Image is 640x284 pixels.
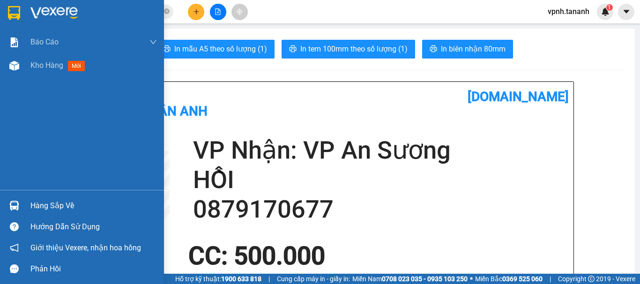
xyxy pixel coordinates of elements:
div: Hướng dẫn sử dụng [30,220,157,234]
div: CC : 500.000 [183,242,331,270]
span: printer [289,45,297,54]
img: warehouse-icon [9,201,19,211]
button: printerIn mẫu A5 theo số lượng (1) [156,40,275,58]
img: logo-vxr [8,6,20,20]
img: warehouse-icon [9,61,19,71]
h2: VP Nhận: VP An Sương [193,136,569,165]
div: Hàng sắp về [30,199,157,213]
span: vpnh.tananh [540,6,597,17]
img: solution-icon [9,37,19,47]
span: Miền Nam [352,274,468,284]
button: printerIn tem 100mm theo số lượng (1) [282,40,415,58]
span: notification [10,243,19,252]
button: plus [188,4,204,20]
span: | [268,274,270,284]
span: caret-down [622,7,631,16]
div: 0879170677 [80,42,156,55]
span: In tem 100mm theo số lượng (1) [300,43,408,55]
span: Miền Bắc [475,274,543,284]
b: [DOMAIN_NAME] [468,89,569,104]
div: A MƯỜI [8,30,74,42]
span: Giới thiệu Vexere, nhận hoa hồng [30,242,141,254]
div: BX Ngọc Hồi - Kon Tum [8,8,74,30]
span: printer [163,45,171,54]
strong: 1900 633 818 [221,275,261,283]
span: Kho hàng [30,61,63,70]
button: caret-down [618,4,634,20]
span: close-circle [164,8,170,14]
button: aim [231,4,248,20]
span: message [10,264,19,273]
span: file-add [215,8,221,15]
strong: 0369 525 060 [502,275,543,283]
span: In biên nhận 80mm [441,43,506,55]
span: 1 [608,4,611,11]
span: aim [236,8,243,15]
span: Nhận: [80,9,103,19]
button: file-add [210,4,226,20]
span: copyright [588,276,595,282]
div: Phản hồi [30,262,157,276]
div: 500.000 [79,60,156,73]
span: Gửi: [8,9,22,19]
span: mới [68,61,85,71]
span: ⚪️ [470,277,473,281]
strong: 0708 023 035 - 0935 103 250 [382,275,468,283]
span: CC : [79,63,92,73]
span: Báo cáo [30,36,59,48]
span: Cung cấp máy in - giấy in: [277,274,350,284]
h2: 0879170677 [193,195,569,224]
b: Tân Anh [151,103,208,119]
span: printer [430,45,437,54]
img: icon-new-feature [601,7,610,16]
span: close-circle [164,7,170,16]
span: In mẫu A5 theo số lượng (1) [174,43,267,55]
button: printerIn biên nhận 80mm [422,40,513,58]
h2: HỒI [193,165,569,195]
span: Hỗ trợ kỹ thuật: [175,274,261,284]
sup: 1 [606,4,613,11]
span: down [149,38,157,46]
div: 0869066416 [8,42,74,55]
div: HỒI [80,30,156,42]
span: question-circle [10,222,19,231]
span: plus [193,8,200,15]
span: | [550,274,551,284]
div: VP An Sương [80,8,156,30]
